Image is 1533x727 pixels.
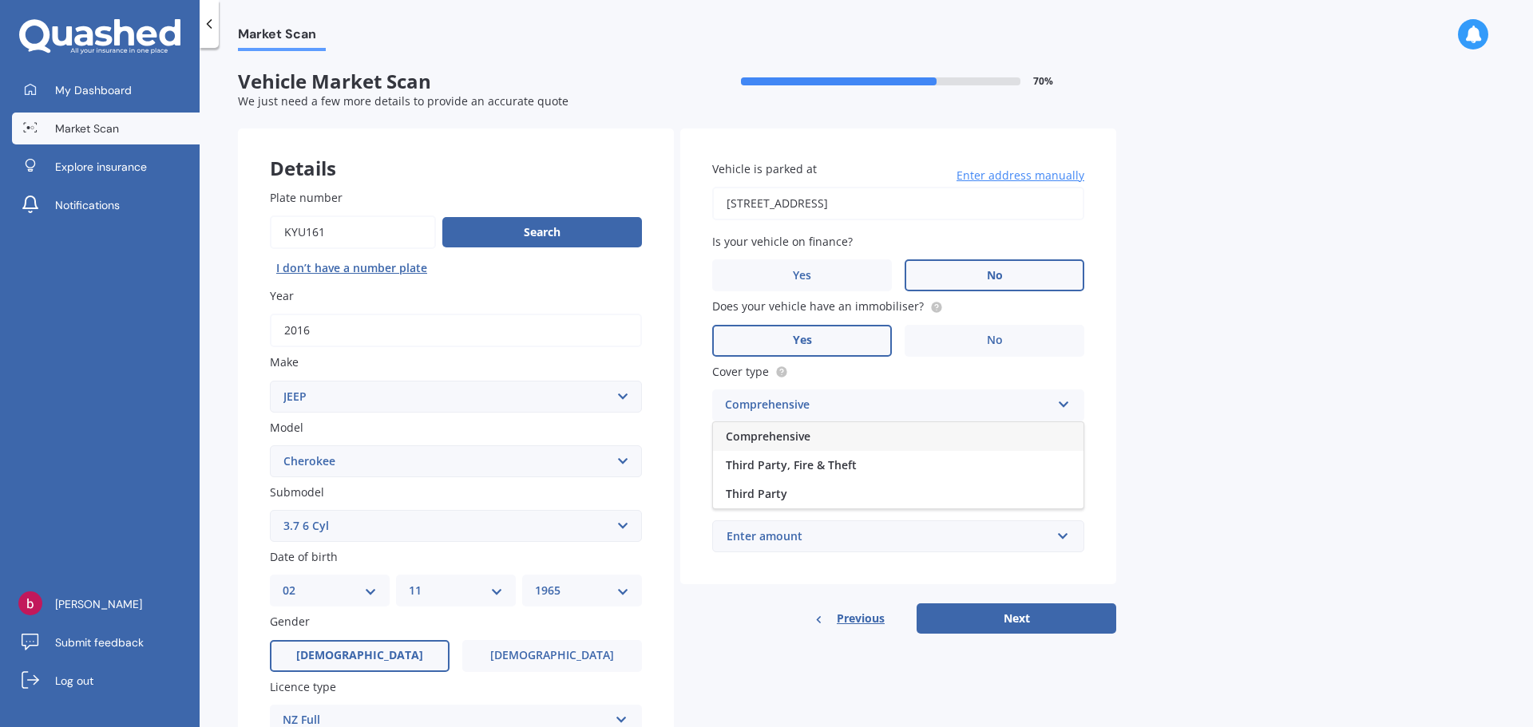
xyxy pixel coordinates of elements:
[55,596,142,612] span: [PERSON_NAME]
[238,93,568,109] span: We just need a few more details to provide an accurate quote
[712,364,769,379] span: Cover type
[837,606,885,630] span: Previous
[270,679,336,694] span: Licence type
[12,588,200,620] a: [PERSON_NAME]
[917,603,1116,634] button: Next
[712,299,924,314] span: Does your vehicle have an immobiliser?
[270,215,436,249] input: Enter plate number
[238,26,326,48] span: Market Scan
[12,113,200,144] a: Market Scan
[238,70,677,93] span: Vehicle Market Scan
[987,269,1003,283] span: No
[957,168,1084,184] span: Enter address manually
[270,314,642,347] input: YYYY
[726,457,857,472] span: Third Party, Fire & Theft
[12,189,200,221] a: Notifications
[726,486,787,501] span: Third Party
[1033,76,1053,87] span: 70 %
[793,334,812,347] span: Yes
[712,234,853,249] span: Is your vehicle on finance?
[238,128,674,176] div: Details
[55,673,93,689] span: Log out
[270,549,338,564] span: Date of birth
[270,190,343,205] span: Plate number
[296,649,423,662] span: [DEMOGRAPHIC_DATA]
[490,649,614,662] span: [DEMOGRAPHIC_DATA]
[270,288,294,303] span: Year
[727,527,1051,545] div: Enter amount
[270,420,303,435] span: Model
[12,151,200,183] a: Explore insurance
[987,334,1003,347] span: No
[12,665,200,697] a: Log out
[725,396,1051,415] div: Comprehensive
[270,484,324,500] span: Submodel
[55,159,147,175] span: Explore insurance
[12,626,200,658] a: Submit feedback
[12,74,200,106] a: My Dashboard
[712,161,817,176] span: Vehicle is parked at
[712,187,1084,220] input: Enter address
[793,269,811,283] span: Yes
[270,355,299,370] span: Make
[270,614,310,630] span: Gender
[55,634,144,650] span: Submit feedback
[270,255,434,281] button: I don’t have a number plate
[18,591,42,615] img: ACg8ocKTP5MIABwdrRzJaeQ2JYsoDTes5xjVs2qjBh2b7x0wQnVsBw=s96-c
[55,82,132,98] span: My Dashboard
[442,217,642,247] button: Search
[55,197,120,213] span: Notifications
[55,121,119,136] span: Market Scan
[726,429,810,444] span: Comprehensive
